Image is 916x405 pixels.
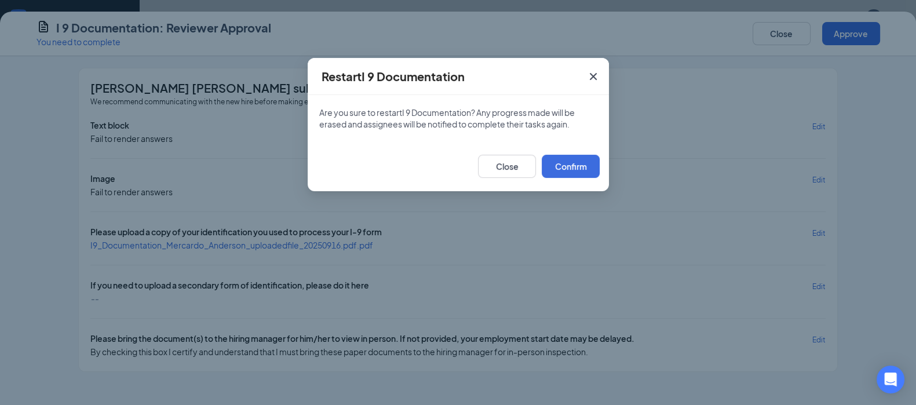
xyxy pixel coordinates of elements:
p: Are you sure to restart I 9 Documentation ? Any progress made will be erased and assignees will b... [319,107,597,130]
h4: Restart I 9 Documentation [322,68,465,85]
button: Close [478,155,536,178]
div: Open Intercom Messenger [877,366,904,393]
button: Close [578,58,609,95]
svg: Cross [586,70,600,83]
button: Confirm [542,155,600,178]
